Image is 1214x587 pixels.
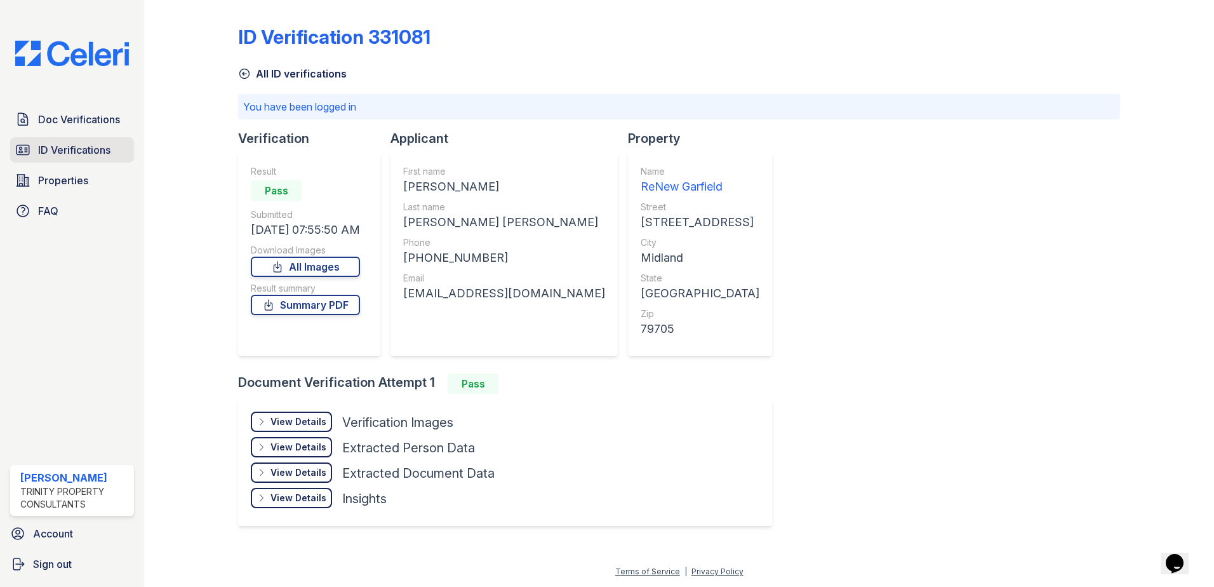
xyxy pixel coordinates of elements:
a: ID Verifications [10,137,134,163]
a: All Images [251,257,360,277]
div: Pass [251,180,302,201]
div: ReNew Garfield [641,178,759,196]
div: Submitted [251,208,360,221]
div: Email [403,272,605,285]
div: Pass [448,374,498,394]
div: Applicant [390,130,628,147]
div: Extracted Document Data [342,464,495,482]
div: [GEOGRAPHIC_DATA] [641,285,759,302]
div: City [641,236,759,249]
div: Extracted Person Data [342,439,475,457]
div: Phone [403,236,605,249]
a: Properties [10,168,134,193]
img: CE_Logo_Blue-a8612792a0a2168367f1c8372b55b34899dd931a85d93a1a3d3e32e68fde9ad4.png [5,41,139,66]
a: FAQ [10,198,134,224]
div: State [641,272,759,285]
span: Doc Verifications [38,112,120,127]
div: Download Images [251,244,360,257]
p: You have been logged in [243,99,1115,114]
div: [STREET_ADDRESS] [641,213,759,231]
span: ID Verifications [38,142,110,158]
span: Sign out [33,557,72,572]
div: [EMAIL_ADDRESS][DOMAIN_NAME] [403,285,605,302]
div: View Details [270,441,326,454]
div: View Details [270,466,326,479]
div: Zip [641,307,759,320]
div: [PERSON_NAME] [20,470,129,485]
div: First name [403,165,605,178]
div: Property [628,130,782,147]
iframe: chat widget [1161,536,1201,574]
div: Result summary [251,282,360,295]
div: Result [251,165,360,178]
div: Insights [342,490,387,508]
div: 79705 [641,320,759,338]
div: Verification [238,130,390,147]
div: [DATE] 07:55:50 AM [251,221,360,239]
div: View Details [270,492,326,504]
div: Midland [641,249,759,267]
div: Name [641,165,759,178]
a: Privacy Policy [691,567,744,576]
span: FAQ [38,203,58,219]
div: [PHONE_NUMBER] [403,249,605,267]
div: Trinity Property Consultants [20,485,129,511]
div: Street [641,201,759,213]
div: [PERSON_NAME] [PERSON_NAME] [403,213,605,231]
a: Summary PDF [251,295,360,315]
div: ID Verification 331081 [238,25,430,48]
div: | [684,567,687,576]
div: Last name [403,201,605,213]
span: Account [33,526,73,541]
div: Verification Images [342,414,453,431]
a: All ID verifications [238,66,347,81]
a: Name ReNew Garfield [641,165,759,196]
span: Properties [38,173,88,188]
a: Account [5,521,139,546]
div: [PERSON_NAME] [403,178,605,196]
a: Doc Verifications [10,107,134,132]
a: Sign out [5,551,139,577]
a: Terms of Service [615,567,680,576]
div: Document Verification Attempt 1 [238,374,782,394]
div: View Details [270,415,326,428]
